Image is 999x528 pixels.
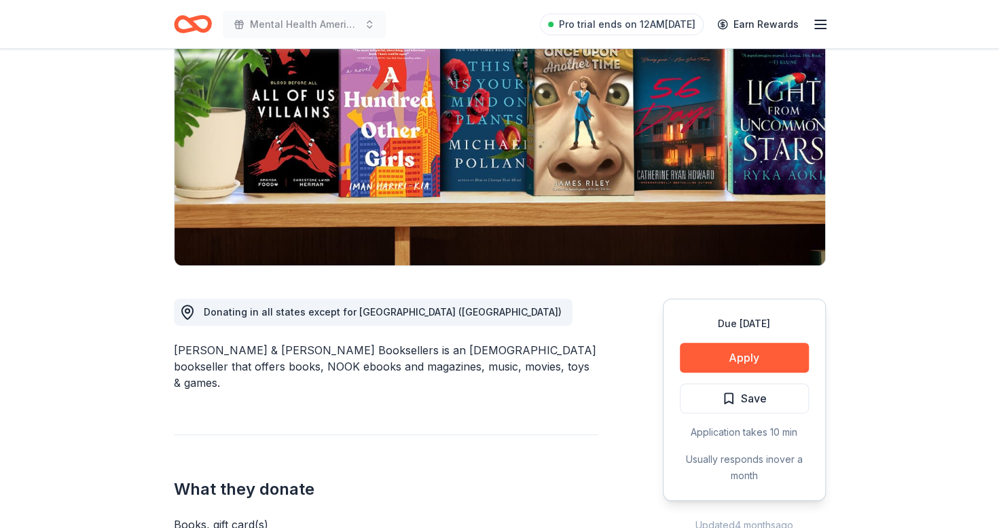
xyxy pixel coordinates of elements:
div: Usually responds in over a month [680,451,809,484]
img: Image for Barnes & Noble [175,6,825,265]
button: Mental Health America of WI 95th Anniversary Gala, "A Night of Healing & Hope" [223,11,386,38]
button: Apply [680,343,809,373]
span: Pro trial ends on 12AM[DATE] [559,16,695,33]
span: Donating in all states except for [GEOGRAPHIC_DATA] ([GEOGRAPHIC_DATA]) [204,306,562,318]
span: Save [741,390,767,407]
div: Application takes 10 min [680,424,809,440]
span: Mental Health America of WI 95th Anniversary Gala, "A Night of Healing & Hope" [250,16,359,33]
div: Due [DATE] [680,316,809,332]
a: Pro trial ends on 12AM[DATE] [540,14,704,35]
a: Earn Rewards [709,12,807,37]
div: [PERSON_NAME] & [PERSON_NAME] Booksellers is an [DEMOGRAPHIC_DATA] bookseller that offers books, ... [174,342,598,391]
a: Home [174,8,212,40]
h2: What they donate [174,478,598,500]
button: Save [680,383,809,413]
